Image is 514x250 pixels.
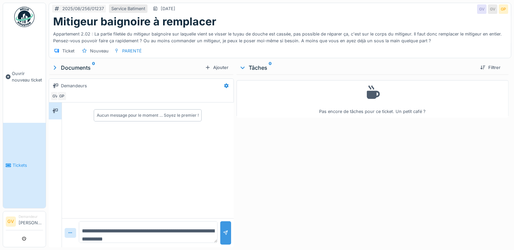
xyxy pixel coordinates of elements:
div: Nouveau [90,48,109,54]
div: Tâches [239,64,475,72]
div: Ticket [62,48,74,54]
div: GV [50,91,60,101]
span: Tickets [13,162,43,168]
a: Tickets [3,123,46,208]
a: GV Demandeur[PERSON_NAME] [6,214,43,230]
div: Filtrer [477,63,503,72]
div: GV [477,4,487,14]
div: PARENTÉ [122,48,142,54]
div: 2025/08/256/01237 [62,5,104,12]
div: Aucun message pour le moment … Soyez le premier ! [97,112,199,118]
div: GV [488,4,497,14]
div: Demandeurs [61,83,87,89]
div: GP [499,4,508,14]
li: GV [6,217,16,227]
div: GP [57,91,67,101]
div: Demandeur [19,214,43,219]
div: Pas encore de tâches pour ce ticket. Un petit café ? [241,83,504,115]
h1: Mitigeur baignoire à remplacer [53,15,216,28]
div: Appartement 2.02 : La partie filetée du mitigeur baignoire sur laquelle vient se visser le tuyau ... [53,28,507,44]
li: [PERSON_NAME] [19,214,43,229]
a: Ouvrir nouveau ticket [3,31,46,123]
sup: 0 [269,64,272,72]
img: Badge_color-CXgf-gQk.svg [14,7,35,27]
sup: 0 [92,64,95,72]
div: Documents [51,64,202,72]
div: [DATE] [161,5,175,12]
div: Ajouter [202,63,231,72]
div: Service Batiment [111,5,145,12]
span: Ouvrir nouveau ticket [12,70,43,83]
